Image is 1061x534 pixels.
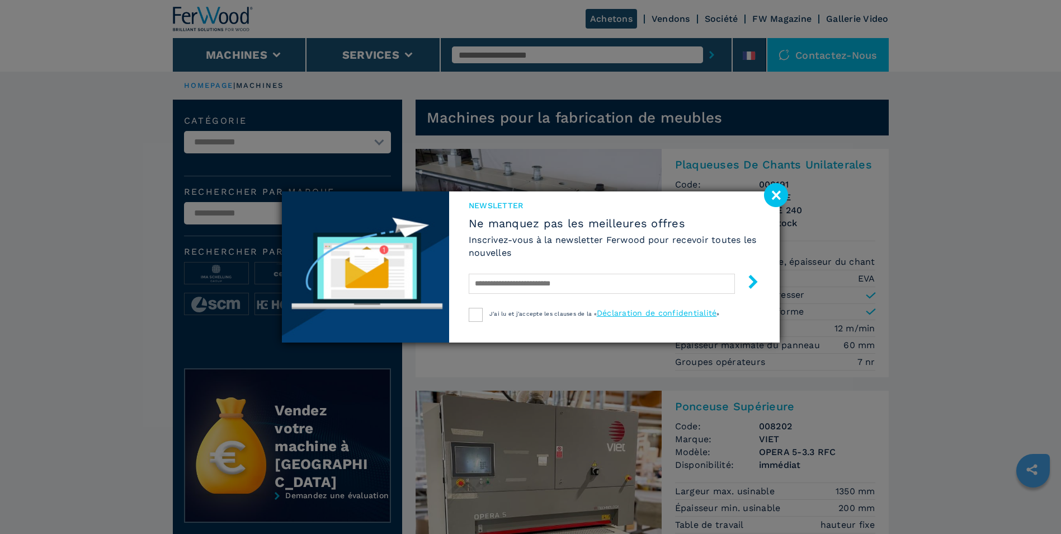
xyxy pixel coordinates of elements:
span: Ne manquez pas les meilleures offres [469,217,760,230]
span: » [716,311,719,317]
h6: Inscrivez-vous à la newsletter Ferwood pour recevoir toutes les nouvelles [469,233,760,259]
span: Newsletter [469,200,760,211]
span: J'ai lu et j'accepte les clauses de la « [489,311,597,317]
a: Déclaration de confidentialité [597,308,717,317]
img: Newsletter image [282,191,449,343]
button: submit-button [735,270,760,297]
